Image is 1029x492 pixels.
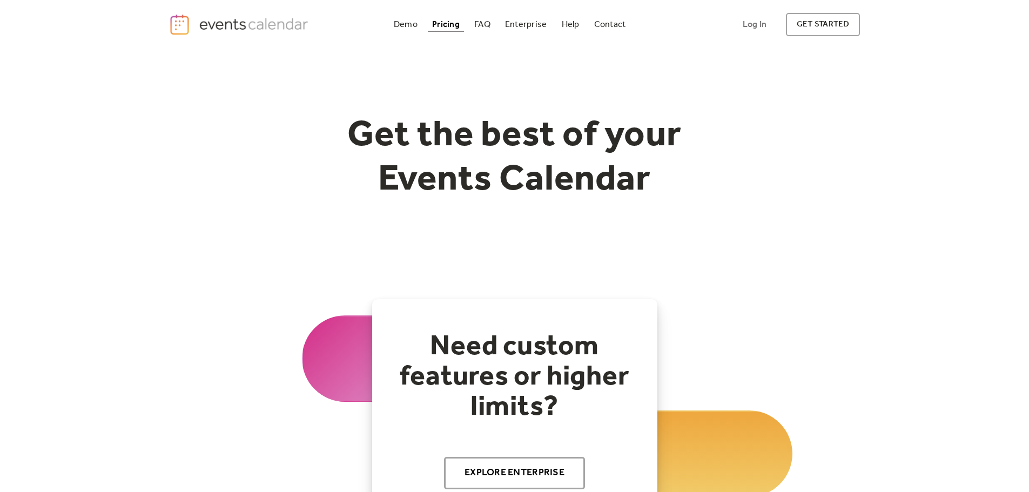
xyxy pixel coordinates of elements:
a: Log In [732,13,777,36]
a: Pricing [428,17,464,32]
h1: Get the best of your Events Calendar [307,114,722,202]
a: Contact [590,17,630,32]
a: FAQ [470,17,495,32]
div: Demo [394,22,418,28]
div: Contact [594,22,626,28]
div: Enterprise [505,22,547,28]
a: Help [557,17,584,32]
a: get started [786,13,860,36]
h2: Need custom features or higher limits? [394,332,636,422]
div: Pricing [432,22,460,28]
div: Help [562,22,580,28]
a: Enterprise [501,17,551,32]
a: Explore Enterprise [444,457,585,489]
div: FAQ [474,22,490,28]
a: Demo [389,17,422,32]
